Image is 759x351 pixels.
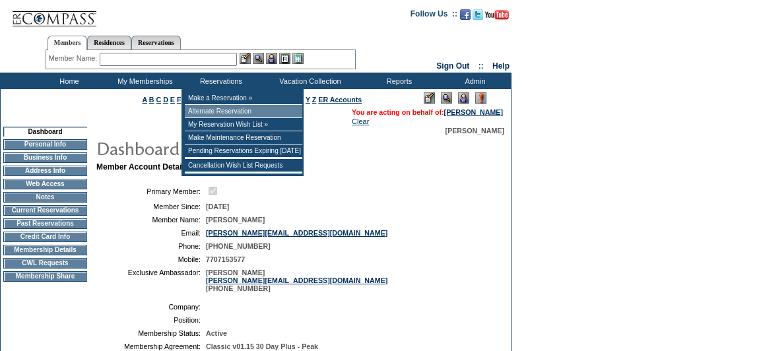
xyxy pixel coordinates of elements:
img: Follow us on Twitter [473,9,483,20]
a: F [177,96,181,104]
td: Membership Agreement: [102,342,201,350]
a: Z [312,96,317,104]
td: Mobile: [102,255,201,263]
td: Member Since: [102,203,201,210]
div: Member Name: [49,53,100,64]
td: Company: [102,303,201,311]
td: Pending Reservations Expiring [DATE] [185,144,302,158]
a: ER Accounts [318,96,362,104]
a: A [143,96,147,104]
td: Current Reservations [3,205,87,216]
img: Reservations [279,53,290,64]
span: [PERSON_NAME] [206,216,265,224]
td: Exclusive Ambassador: [102,269,201,292]
a: Sign Out [436,61,469,71]
td: Make Maintenance Reservation [185,131,302,144]
span: [PERSON_NAME] [445,127,504,135]
span: :: [478,61,484,71]
img: Subscribe to our YouTube Channel [485,10,509,20]
img: View [253,53,264,64]
td: Membership Details [3,245,87,255]
a: D [163,96,168,104]
span: You are acting on behalf of: [352,108,503,116]
img: pgTtlDashboard.gif [96,135,360,161]
a: [PERSON_NAME][EMAIL_ADDRESS][DOMAIN_NAME] [206,229,387,237]
span: [PERSON_NAME] [PHONE_NUMBER] [206,269,387,292]
td: Web Access [3,179,87,189]
td: Home [30,73,106,89]
img: b_edit.gif [240,53,251,64]
a: Reservations [131,36,181,49]
a: E [170,96,175,104]
td: Reports [360,73,436,89]
a: C [156,96,161,104]
a: [PERSON_NAME] [444,108,503,116]
td: Member Name: [102,216,201,224]
td: Vacation Collection [257,73,360,89]
span: [DATE] [206,203,229,210]
span: Classic v01.15 30 Day Plus - Peak [206,342,318,350]
img: View Mode [441,92,452,104]
td: Credit Card Info [3,232,87,242]
a: Members [48,36,88,50]
td: My Memberships [106,73,181,89]
td: My Reservation Wish List » [185,118,302,131]
td: Membership Share [3,271,87,282]
td: Business Info [3,152,87,163]
img: b_calculator.gif [292,53,304,64]
a: Help [492,61,510,71]
a: Follow us on Twitter [473,13,483,21]
td: Reservations [181,73,257,89]
td: Phone: [102,242,201,250]
span: [PHONE_NUMBER] [206,242,271,250]
td: Cancellation Wish List Requests [185,159,302,172]
b: Member Account Details [96,162,189,172]
td: Past Reservations [3,218,87,229]
td: Alternate Reservation [185,105,302,118]
a: Become our fan on Facebook [460,13,471,21]
td: Membership Status: [102,329,201,337]
a: Y [306,96,310,104]
td: Primary Member: [102,185,201,197]
span: Active [206,329,227,337]
a: B [149,96,154,104]
img: Log Concern/Member Elevation [475,92,486,104]
td: Notes [3,192,87,203]
td: Email: [102,229,201,237]
img: Impersonate [458,92,469,104]
span: 7707153577 [206,255,245,263]
img: Edit Mode [424,92,435,104]
td: Admin [436,73,511,89]
a: [PERSON_NAME][EMAIL_ADDRESS][DOMAIN_NAME] [206,276,387,284]
td: Address Info [3,166,87,176]
td: Personal Info [3,139,87,150]
img: Impersonate [266,53,277,64]
td: Dashboard [3,127,87,137]
a: Clear [352,117,369,125]
td: Make a Reservation » [185,92,302,105]
a: Residences [87,36,131,49]
a: Subscribe to our YouTube Channel [485,13,509,21]
td: Position: [102,316,201,324]
td: CWL Requests [3,258,87,269]
td: Follow Us :: [411,8,457,24]
img: Become our fan on Facebook [460,9,471,20]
